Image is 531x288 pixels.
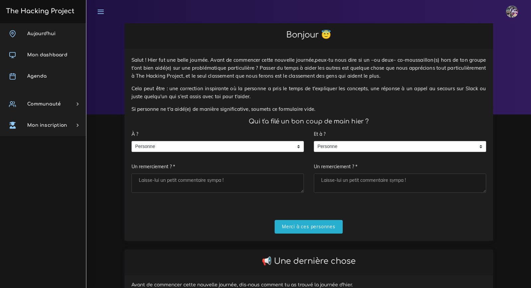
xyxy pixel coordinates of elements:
[132,105,486,113] p: Si personne ne t'a aidé(e) de manière significative, soumets ce formulaire vide.
[132,30,486,40] h2: Bonjour 😇
[275,220,343,234] input: Merci à ces personnes
[132,282,486,288] h6: Avant de commencer cette nouvelle journée, dis-nous comment tu as trouvé la journée d'hier.
[132,256,486,266] h2: 📢 Une dernière chose
[506,6,518,18] img: eg54bupqcshyolnhdacp.jpg
[132,85,486,101] p: Cela peut être : une correction inspirante où la personne a pris le temps de t'expliquer les conc...
[314,127,325,141] label: Et à ?
[27,123,67,128] span: Mon inscription
[132,160,175,174] label: Un remerciement ? *
[132,56,486,80] p: Salut ! Hier fut une belle journée. Avant de commencer cette nouvelle journée,peux-tu nous dire s...
[27,52,67,57] span: Mon dashboard
[4,8,74,15] h3: The Hacking Project
[132,127,138,141] label: À ?
[27,74,46,79] span: Agenda
[27,31,55,36] span: Aujourd'hui
[314,160,357,174] label: Un remerciement ? *
[132,118,486,125] h4: Qui t'a filé un bon coup de main hier ?
[314,141,476,152] span: Personne
[132,141,294,152] span: Personne
[27,102,61,107] span: Communauté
